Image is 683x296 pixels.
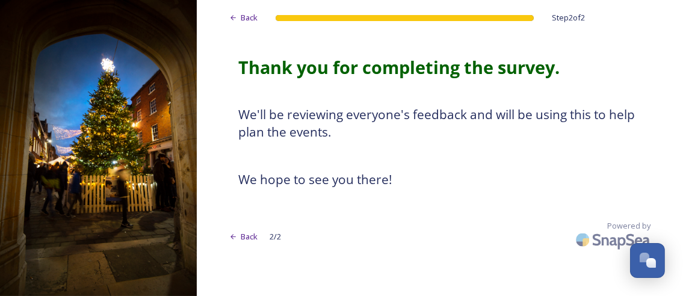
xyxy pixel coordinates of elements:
span: Step 2 of 2 [552,12,585,23]
span: 2 / 2 [270,231,281,242]
span: Back [241,231,258,242]
img: SnapSea Logo [572,226,657,254]
button: Open Chat [630,243,665,278]
span: Back [241,12,258,23]
span: Powered by [607,220,651,232]
strong: Thank you for completing the survey. [238,55,560,79]
h3: We hope to see you there! [238,171,641,189]
h3: We'll be reviewing everyone's feedback and will be using this to help plan the events. [238,106,641,141]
